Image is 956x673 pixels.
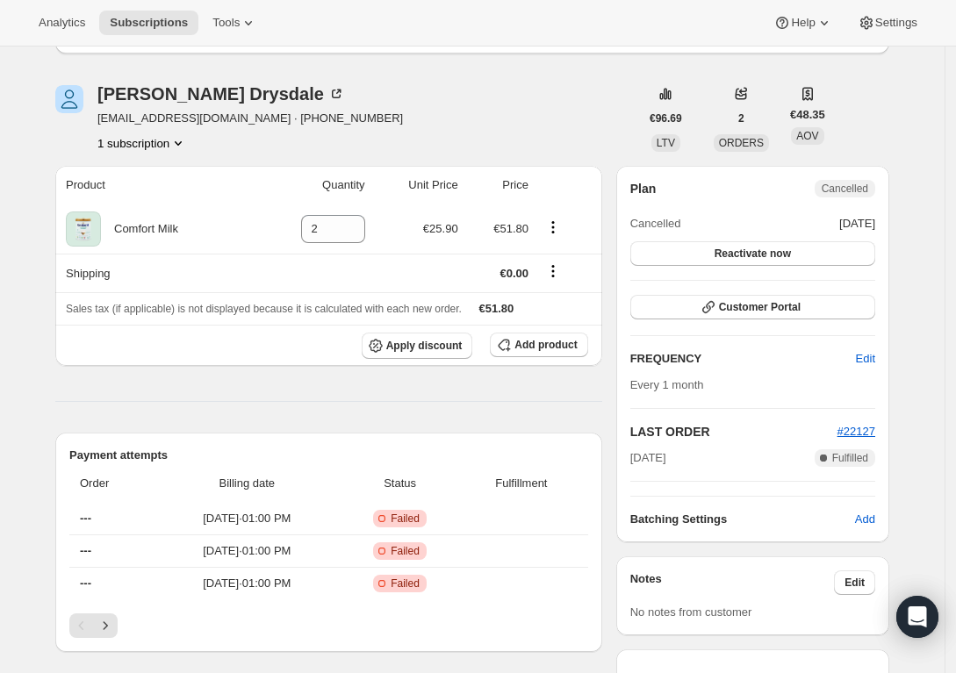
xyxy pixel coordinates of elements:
button: Customer Portal [630,295,875,319]
button: 2 [728,106,755,131]
th: Product [55,166,255,204]
span: Analytics [39,16,85,30]
span: [DATE] [630,449,666,467]
span: Cancelled [822,182,868,196]
span: Add [855,511,875,528]
button: Product actions [97,134,187,152]
h6: Batching Settings [630,511,855,528]
span: €96.69 [650,111,682,125]
button: Edit [834,570,875,595]
span: Help [791,16,815,30]
span: Add product [514,338,577,352]
span: Customer Portal [719,300,801,314]
button: Reactivate now [630,241,875,266]
span: Subscriptions [110,16,188,30]
span: [DATE] · 01:00 PM [160,542,335,560]
span: AOV [796,130,818,142]
h3: Notes [630,570,835,595]
button: Tools [202,11,268,35]
th: Price [464,166,534,204]
img: product img [66,211,101,247]
button: Subscriptions [99,11,198,35]
span: Billing date [160,475,335,492]
span: Cancelled [630,215,681,233]
h2: FREQUENCY [630,350,856,368]
div: [PERSON_NAME] Drysdale [97,85,345,103]
div: Comfort Milk [101,220,178,238]
span: Apply discount [386,339,463,353]
button: #22127 [837,423,875,440]
span: [EMAIL_ADDRESS][DOMAIN_NAME] · [PHONE_NUMBER] [97,110,403,127]
span: €0.00 [500,267,528,280]
h2: Plan [630,180,657,197]
span: Edit [856,350,875,368]
span: €51.80 [493,222,528,235]
button: Analytics [28,11,96,35]
button: Settings [847,11,928,35]
span: Reactivate now [715,247,791,261]
span: ORDERS [719,137,764,149]
button: Next [93,613,118,638]
span: --- [80,544,91,557]
span: Tools [212,16,240,30]
span: [DATE] · 01:00 PM [160,510,335,527]
span: LTV [657,137,675,149]
span: Failed [391,512,420,526]
span: Edit [845,576,865,590]
th: Unit Price [370,166,464,204]
span: Failed [391,576,420,591]
h2: Payment attempts [69,447,588,464]
th: Shipping [55,254,255,292]
span: €51.80 [479,302,514,315]
span: €48.35 [790,106,825,124]
button: €96.69 [639,106,693,131]
span: Sales tax (if applicable) is not displayed because it is calculated with each new order. [66,303,462,315]
span: [DATE] · 01:00 PM [160,575,335,592]
span: Every 1 month [630,378,704,391]
span: €25.90 [423,222,458,235]
span: Danielle Drysdale [55,85,83,113]
span: Status [345,475,455,492]
button: Add product [490,333,587,357]
button: Shipping actions [539,261,567,281]
a: #22127 [837,425,875,438]
div: Open Intercom Messenger [896,596,938,638]
th: Order [69,464,155,503]
span: --- [80,576,91,590]
span: Settings [875,16,917,30]
button: Add [845,505,886,533]
span: Fulfillment [465,475,578,492]
span: [DATE] [839,215,875,233]
span: 2 [738,111,744,125]
button: Help [763,11,843,35]
button: Product actions [539,218,567,237]
span: --- [80,512,91,525]
th: Quantity [255,166,370,204]
h2: LAST ORDER [630,423,837,440]
span: Fulfilled [832,451,868,465]
button: Apply discount [362,333,473,359]
button: Edit [845,345,886,373]
span: No notes from customer [630,605,752,619]
nav: Pagination [69,613,588,638]
span: Failed [391,544,420,558]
